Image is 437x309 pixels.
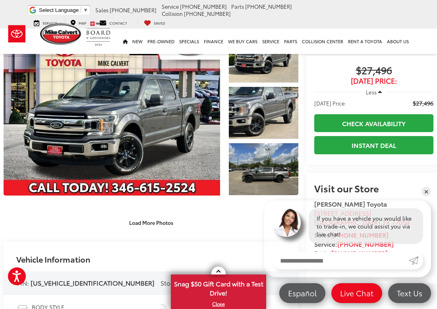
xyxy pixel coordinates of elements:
a: Español [279,283,325,303]
img: Toyota [2,21,32,47]
a: Check Availability [314,114,433,132]
a: Collision Center [300,29,346,54]
span: Parts [231,3,244,10]
img: 2020 Ford F-150 XLT [2,30,222,196]
span: [PHONE_NUMBER] [184,10,231,17]
h2: Visit our Store [314,183,433,193]
span: $27,496 [413,99,433,107]
a: Select Language​ [39,7,88,13]
input: Enter your message [272,252,409,269]
span: Español [284,288,321,298]
span: Live Chat [336,288,377,298]
a: Contact [93,19,133,26]
span: [PHONE_NUMBER] [180,3,227,10]
a: Expand Photo 2 [229,87,298,139]
a: Map [64,19,92,26]
img: 2020 Ford F-150 XLT [228,30,299,83]
a: My Saved Vehicles [138,19,171,26]
span: [PHONE_NUMBER] [245,3,292,10]
span: Service [162,3,179,10]
a: Finance [201,29,226,54]
span: Snag $50 Gift Card with a Test Drive! [172,275,265,299]
span: Map [79,20,86,25]
a: New [130,29,145,54]
span: Collision [162,10,183,17]
span: Stock #: [160,278,185,287]
div: If you have a vehicle you would like to trade-in, we could assist you via live chat! [309,208,423,244]
a: Expand Photo 0 [4,31,220,196]
a: Specials [177,29,201,54]
a: Submit [409,252,423,269]
a: Parts [282,29,300,54]
span: [DATE] Price: [314,99,346,107]
strong: [PERSON_NAME] Toyota [314,199,387,208]
a: Live Chat [331,283,382,303]
span: [DATE] Price: [314,77,433,85]
a: Service [260,29,282,54]
a: WE BUY CARS [226,29,260,54]
span: $27,496 [314,65,433,77]
button: Less [362,85,386,99]
span: [US_VEHICLE_IDENTIFICATION_NUMBER] [31,278,155,287]
span: Less [366,88,377,96]
span: Contact [109,20,127,25]
span: Select Language [39,7,79,13]
img: Agent profile photo [272,208,301,237]
a: Expand Photo 3 [229,143,298,195]
span: [PHONE_NUMBER] [110,6,157,13]
a: Home [120,29,130,54]
img: 2020 Ford F-150 XLT [228,143,299,196]
img: Mike Calvert Toyota [40,23,82,45]
span: ▼ [83,7,88,13]
a: Text Us [388,283,431,303]
span: Saved [154,20,165,25]
a: Service [28,19,63,26]
a: Expand Photo 1 [229,31,298,83]
a: Rent a Toyota [346,29,385,54]
button: Load More Photos [124,216,179,230]
a: Instant Deal [314,136,433,154]
a: Pre-Owned [145,29,177,54]
span: Service [43,20,57,25]
a: About Us [385,29,411,54]
span: Sales [95,6,108,13]
h2: Vehicle Information [16,255,90,263]
img: 2020 Ford F-150 XLT [228,86,299,140]
span: Text Us [393,288,426,298]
